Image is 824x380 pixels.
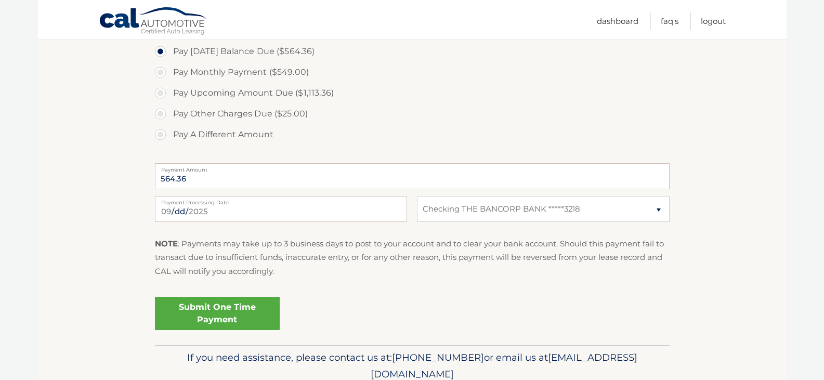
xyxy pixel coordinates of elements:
label: Payment Processing Date [155,196,407,204]
a: Cal Automotive [99,7,208,37]
span: [PHONE_NUMBER] [392,351,484,363]
a: Submit One Time Payment [155,297,280,330]
a: FAQ's [661,12,678,30]
a: Logout [701,12,726,30]
a: Dashboard [597,12,638,30]
label: Pay [DATE] Balance Due ($564.36) [155,41,670,62]
label: Pay A Different Amount [155,124,670,145]
p: : Payments may take up to 3 business days to post to your account and to clear your bank account.... [155,237,670,278]
label: Payment Amount [155,163,670,172]
label: Pay Monthly Payment ($549.00) [155,62,670,83]
input: Payment Amount [155,163,670,189]
strong: NOTE [155,239,178,248]
label: Pay Upcoming Amount Due ($1,113.36) [155,83,670,103]
label: Pay Other Charges Due ($25.00) [155,103,670,124]
input: Payment Date [155,196,407,222]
